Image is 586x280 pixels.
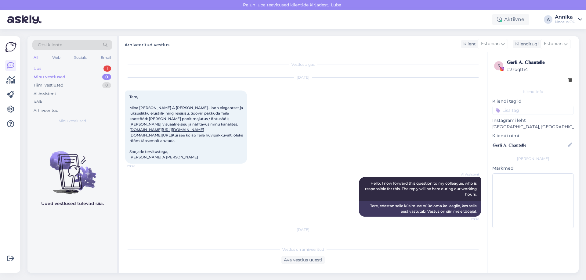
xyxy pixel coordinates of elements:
[329,2,343,8] span: Luba
[34,108,59,114] div: Arhiveeritud
[493,142,567,148] input: Lisa nimi
[99,54,112,62] div: Email
[102,74,111,80] div: 0
[125,75,481,80] div: [DATE]
[492,124,574,130] p: [GEOGRAPHIC_DATA], [GEOGRAPHIC_DATA]
[498,63,500,68] span: 3
[555,15,576,19] div: Annika
[34,74,65,80] div: Minu vestlused
[5,41,16,53] img: Askly Logo
[492,165,574,172] p: Märkmed
[127,164,150,168] span: 20:26
[281,256,325,264] div: Ava vestlus uuesti
[34,91,56,97] div: AI Assistent
[492,117,574,124] p: Instagrami leht
[365,181,478,197] span: Hello, I now forward this question to my colleague, who is responsible for this. The reply will b...
[34,82,63,88] div: Tiimi vestlused
[492,106,574,115] input: Lisa tag
[456,217,479,222] span: 20:26
[359,201,481,217] div: Tere, edastan selle küsimuse nüüd oma kolleegile, kes selle eest vastutab. Vastus on siin meie tö...
[513,41,539,47] div: Klienditugi
[73,54,88,62] div: Socials
[27,140,117,195] img: No chats
[38,42,62,48] span: Otsi kliente
[544,41,562,47] span: Estonian
[34,99,42,105] div: Kõik
[461,41,476,47] div: Klient
[282,247,324,252] span: Vestlus on arhiveeritud
[492,98,574,105] p: Kliendi tag'id
[492,14,529,25] div: Aktiivne
[51,54,62,62] div: Web
[103,66,111,72] div: 1
[507,59,572,66] div: 𝐆𝐞𝐫𝐥𝐢 𝐀. 𝐂𝐡𝐚𝐧𝐭𝐞𝐥𝐥𝐞
[32,54,39,62] div: All
[555,19,576,24] div: Noorus OÜ
[481,41,500,47] span: Estonian
[492,156,574,161] div: [PERSON_NAME]
[129,127,204,132] a: [DOMAIN_NAME][URL][DOMAIN_NAME]
[125,40,169,48] label: Arhiveeritud vestlus
[492,89,574,94] div: Kliendi info
[41,200,104,207] p: Uued vestlused tulevad siia.
[555,15,582,24] a: AnnikaNoorus OÜ
[129,133,172,137] a: [DOMAIN_NAME][URL]
[59,118,86,124] span: Minu vestlused
[125,227,481,232] div: [DATE]
[102,82,111,88] div: 0
[544,15,552,24] div: A
[456,172,479,177] span: AI Assistent
[507,66,572,73] div: # 3zqqtti4
[125,62,481,67] div: Vestlus algas
[129,94,244,159] span: Tere, Mina [PERSON_NAME] A [PERSON_NAME]– loon elegantset ja luksuslikku elustiili- ning reisisis...
[34,66,41,72] div: Uus
[492,133,574,139] p: Kliendi nimi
